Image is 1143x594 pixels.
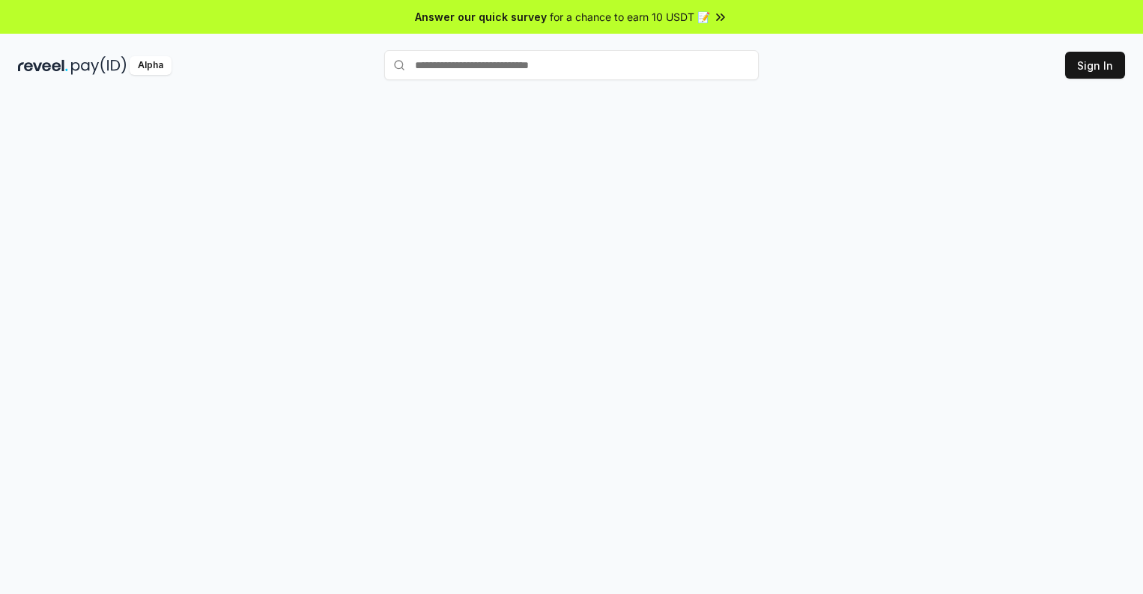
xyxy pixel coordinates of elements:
[550,9,710,25] span: for a chance to earn 10 USDT 📝
[71,56,127,75] img: pay_id
[415,9,547,25] span: Answer our quick survey
[1065,52,1125,79] button: Sign In
[18,56,68,75] img: reveel_dark
[130,56,172,75] div: Alpha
